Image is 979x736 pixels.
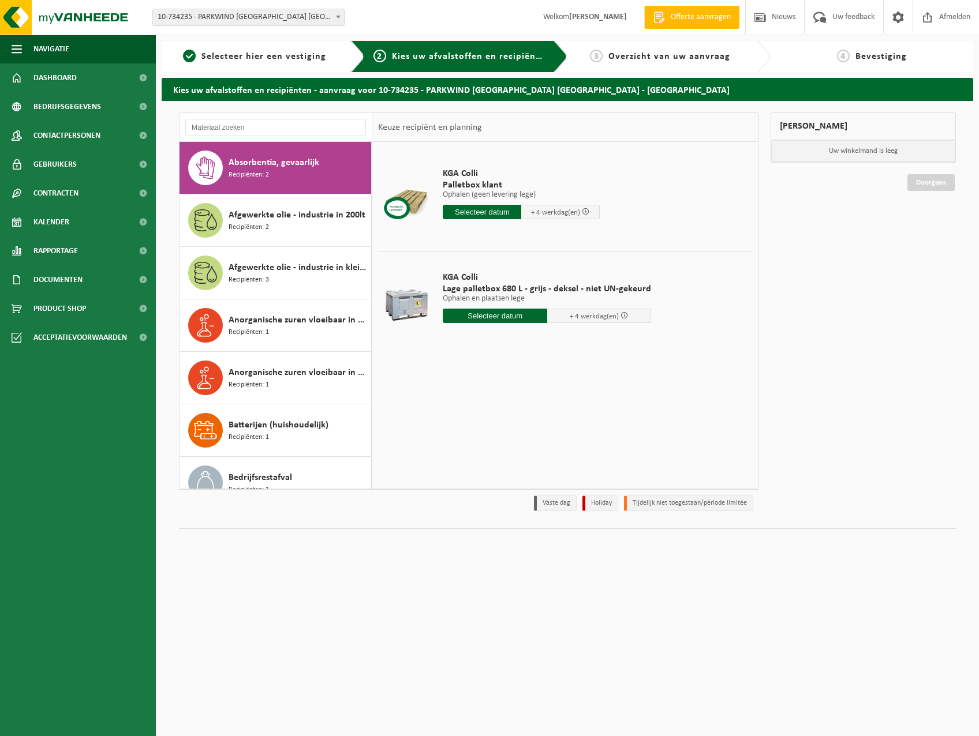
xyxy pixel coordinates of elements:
[180,247,372,299] button: Afgewerkte olie - industrie in kleinverpakking Recipiënten: 3
[771,112,956,140] div: [PERSON_NAME]
[180,299,372,352] button: Anorganische zuren vloeibaar in 200lt-vat Recipiënten: 1
[167,50,342,63] a: 1Selecteer hier een vestiging
[229,471,292,485] span: Bedrijfsrestafval
[582,495,618,511] li: Holiday
[443,295,651,303] p: Ophalen en plaatsen lege
[153,9,344,25] span: 10-734235 - PARKWIND NV OOSTENDE - OOSTENDE
[229,275,269,286] span: Recipiënten: 3
[33,236,78,265] span: Rapportage
[180,194,372,247] button: Afgewerkte olie - industrie in 200lt Recipiënten: 2
[33,35,69,63] span: Navigatie
[907,174,955,191] a: Doorgaan
[771,140,956,162] p: Uw winkelmand is leeg
[33,208,69,236] span: Kalender
[229,156,319,170] span: Absorbentia, gevaarlijk
[33,265,83,294] span: Documenten
[33,323,127,352] span: Acceptatievoorwaarden
[570,313,619,320] span: + 4 werkdag(en)
[590,50,603,62] span: 3
[229,485,269,495] span: Recipiënten: 1
[33,92,101,121] span: Bedrijfsgegevens
[229,380,269,390] span: Recipiënten: 1
[229,327,269,338] span: Recipiënten: 1
[229,208,365,222] span: Afgewerkte olie - industrie in 200lt
[229,170,269,181] span: Recipiënten: 2
[392,52,551,61] span: Kies uw afvalstoffen en recipiënten
[608,52,730,61] span: Overzicht van uw aanvraag
[33,63,77,92] span: Dashboard
[33,121,100,150] span: Contactpersonen
[443,191,600,199] p: Ophalen (geen levering lege)
[183,50,196,62] span: 1
[229,366,368,380] span: Anorganische zuren vloeibaar in kleinverpakking
[373,50,386,62] span: 2
[185,119,366,136] input: Materiaal zoeken
[837,50,850,62] span: 4
[668,12,734,23] span: Offerte aanvragen
[372,113,488,142] div: Keuze recipiënt en planning
[180,352,372,404] button: Anorganische zuren vloeibaar in kleinverpakking Recipiënten: 1
[443,272,651,283] span: KGA Colli
[229,418,328,432] span: Batterijen (huishoudelijk)
[855,52,907,61] span: Bevestiging
[229,313,368,327] span: Anorganische zuren vloeibaar in 200lt-vat
[443,168,600,179] span: KGA Colli
[531,209,580,216] span: + 4 werkdag(en)
[229,261,368,275] span: Afgewerkte olie - industrie in kleinverpakking
[201,52,326,61] span: Selecteer hier een vestiging
[229,222,269,233] span: Recipiënten: 2
[180,457,372,509] button: Bedrijfsrestafval Recipiënten: 1
[33,294,86,323] span: Product Shop
[33,179,79,208] span: Contracten
[152,9,345,26] span: 10-734235 - PARKWIND NV OOSTENDE - OOSTENDE
[443,309,547,323] input: Selecteer datum
[624,495,753,511] li: Tijdelijk niet toegestaan/période limitée
[162,78,973,100] h2: Kies uw afvalstoffen en recipiënten - aanvraag voor 10-734235 - PARKWIND [GEOGRAPHIC_DATA] [GEOGR...
[180,142,372,194] button: Absorbentia, gevaarlijk Recipiënten: 2
[229,432,269,443] span: Recipiënten: 1
[569,13,627,21] strong: [PERSON_NAME]
[443,179,600,191] span: Palletbox klant
[644,6,739,29] a: Offerte aanvragen
[443,283,651,295] span: Lage palletbox 680 L - grijs - deksel - niet UN-gekeurd
[33,150,77,179] span: Gebruikers
[180,404,372,457] button: Batterijen (huishoudelijk) Recipiënten: 1
[534,495,577,511] li: Vaste dag
[443,205,521,219] input: Selecteer datum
